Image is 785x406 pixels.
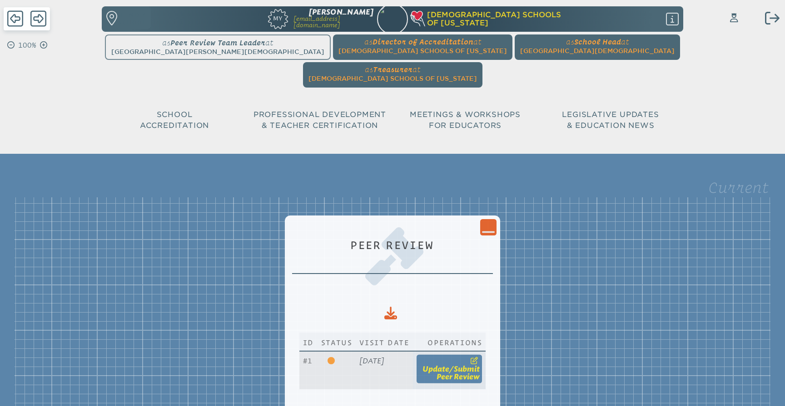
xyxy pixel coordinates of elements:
[449,365,454,373] span: /
[268,9,288,22] span: My
[303,357,312,365] span: 1
[574,38,621,46] span: School Head
[621,38,629,46] span: at
[373,38,473,46] span: Director of Accreditation
[359,338,409,347] span: Visit Date
[454,365,480,373] span: submit
[417,355,482,383] a: update/submit Peer Review
[437,372,480,381] span: Peer Review
[293,9,373,29] a: [PERSON_NAME][EMAIL_ADDRESS][DOMAIN_NAME]
[473,38,481,46] span: at
[517,34,678,56] a: asSchool Headat[GEOGRAPHIC_DATA][DEMOGRAPHIC_DATA]
[412,11,682,28] div: Christian Schools of Florida
[321,338,353,347] span: Status
[373,2,412,41] img: e7de8bb8-b992-4648-920f-7711a3c027e9
[309,8,373,16] span: [PERSON_NAME]
[359,357,384,365] span: [DATE]
[303,338,314,347] span: Id
[293,16,373,28] p: [EMAIL_ADDRESS][DOMAIN_NAME]
[427,336,482,347] span: Operations
[410,110,521,130] span: Meetings & Workshops for Educators
[412,11,633,28] h1: [DEMOGRAPHIC_DATA] Schools of [US_STATE]
[365,65,373,73] span: as
[118,11,147,26] p: Find a school
[253,110,386,130] span: Professional Development & Teacher Certification
[305,62,481,84] a: asTreasurerat[DEMOGRAPHIC_DATA] Schools of [US_STATE]
[412,65,420,73] span: at
[308,75,477,82] span: [DEMOGRAPHIC_DATA] Schools of [US_STATE]
[412,11,633,28] a: [DEMOGRAPHIC_DATA] Schoolsof [US_STATE]
[364,38,373,46] span: as
[225,7,288,29] a: My
[140,110,209,130] span: School Accreditation
[7,10,23,28] span: Back
[16,40,38,51] p: 100%
[338,47,507,54] span: [DEMOGRAPHIC_DATA] Schools of [US_STATE]
[296,239,490,251] h1: Peer Review
[422,365,449,373] span: update
[410,11,425,26] img: csf-heart-hand-light-thick-100.png
[520,47,675,54] span: [GEOGRAPHIC_DATA][DEMOGRAPHIC_DATA]
[373,65,412,73] span: Treasurer
[384,307,397,320] div: Download to CSV
[335,34,511,56] a: asDirector of Accreditationat[DEMOGRAPHIC_DATA] Schools of [US_STATE]
[566,38,574,46] span: as
[30,10,46,28] span: Forward
[708,179,769,196] legend: Current
[562,110,659,130] span: Legislative Updates & Education News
